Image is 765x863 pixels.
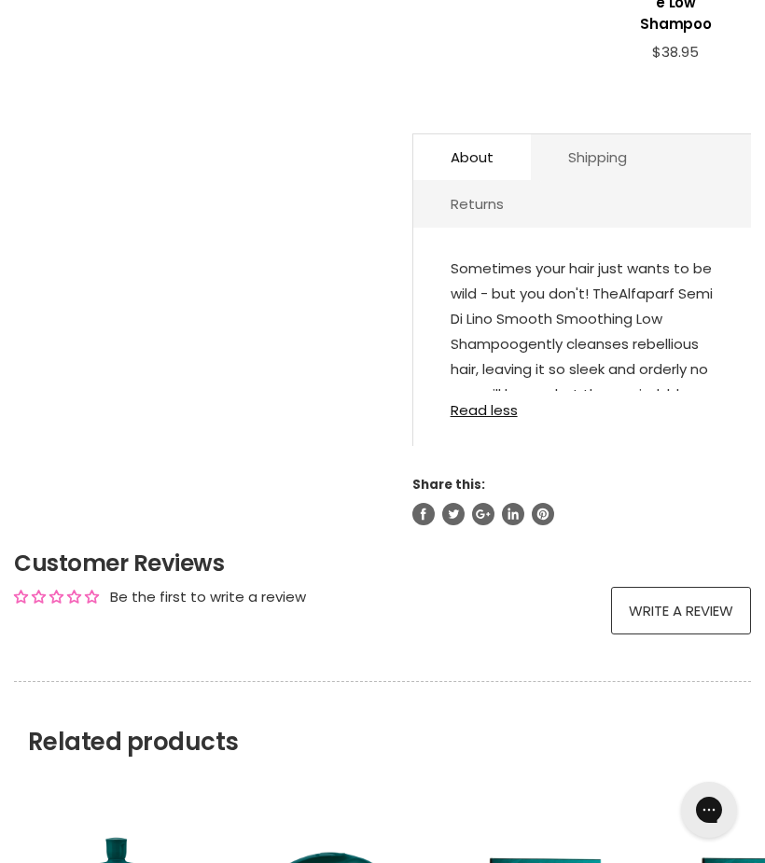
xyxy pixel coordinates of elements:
div: Average rating is 0.00 stars [14,587,99,606]
aside: Share this: [412,476,751,525]
a: Write a review [611,587,751,634]
a: Returns [413,181,541,227]
h2: Customer Reviews [14,548,751,579]
span: Sometimes your hair just wants to be wild - but you don't! The [451,258,712,303]
span: gently cleanses rebellious hair, leaving it so sleek and orderly no one will know what those wind... [451,334,708,429]
a: Shipping [531,134,664,180]
h2: Related products [14,681,751,757]
a: About [413,134,531,180]
span: $38.95 [652,42,699,62]
div: Be the first to write a review [110,587,306,606]
p: Alfaparf Semi Di Lino Smooth Smoothing Low Shampoo [451,256,714,436]
span: Share this: [412,476,485,494]
a: Read less [451,391,714,418]
iframe: Gorgias live chat messenger [672,775,746,844]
